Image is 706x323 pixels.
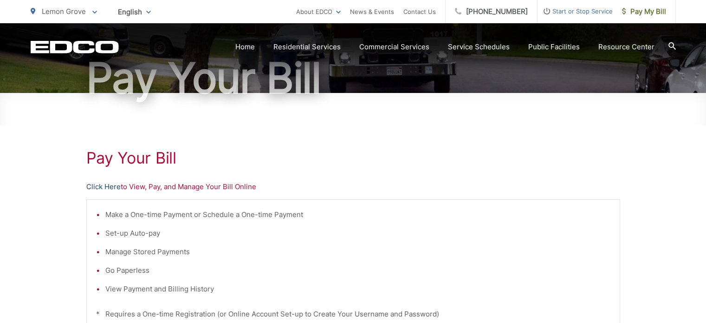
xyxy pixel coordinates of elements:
a: Service Schedules [448,41,510,53]
a: Contact Us [403,6,436,17]
h1: Pay Your Bill [31,55,676,101]
span: English [111,4,158,20]
li: Set-up Auto-pay [105,228,610,239]
li: Go Paperless [105,265,610,276]
span: Pay My Bill [622,6,666,17]
li: Make a One-time Payment or Schedule a One-time Payment [105,209,610,220]
li: View Payment and Billing History [105,283,610,295]
a: Resource Center [598,41,654,53]
a: News & Events [350,6,394,17]
a: About EDCO [296,6,341,17]
h1: Pay Your Bill [86,149,620,167]
a: Residential Services [273,41,341,53]
p: to View, Pay, and Manage Your Bill Online [86,181,620,192]
a: EDCD logo. Return to the homepage. [31,40,119,53]
a: Home [235,41,255,53]
p: * Requires a One-time Registration (or Online Account Set-up to Create Your Username and Password) [96,309,610,320]
li: Manage Stored Payments [105,246,610,257]
a: Public Facilities [528,41,580,53]
a: Click Here [86,181,121,192]
a: Commercial Services [359,41,429,53]
span: Lemon Grove [42,7,86,16]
